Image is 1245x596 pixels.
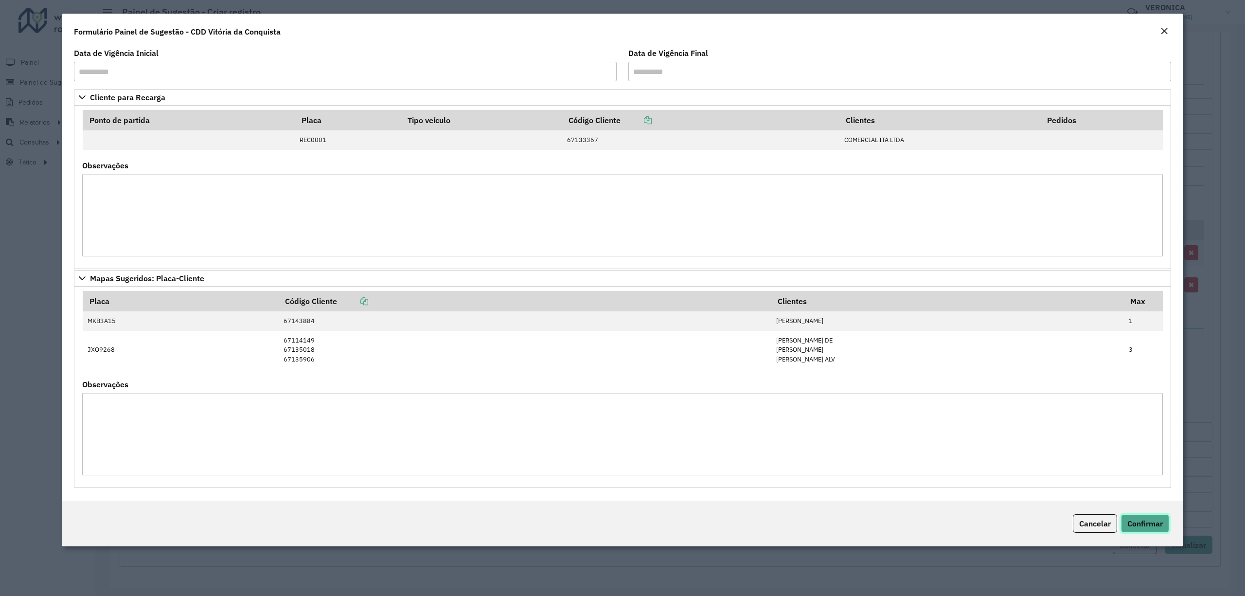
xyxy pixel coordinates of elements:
td: 1 [1124,311,1163,331]
a: Mapas Sugeridos: Placa-Cliente [74,270,1171,287]
em: Fechar [1160,27,1168,35]
span: Confirmar [1127,519,1163,528]
span: Cliente para Recarga [90,93,165,101]
a: Cliente para Recarga [74,89,1171,106]
span: Cancelar [1079,519,1111,528]
button: Close [1157,25,1171,38]
th: Código Cliente [279,291,771,311]
a: Copiar [337,296,368,306]
label: Data de Vigência Final [628,47,708,59]
td: 67133367 [562,130,839,150]
th: Placa [83,291,279,311]
th: Ponto de partida [83,110,295,130]
td: COMERCIAL ITA LTDA [839,130,1041,150]
label: Data de Vigência Inicial [74,47,159,59]
span: Mapas Sugeridos: Placa-Cliente [90,274,204,282]
button: Cancelar [1073,514,1117,533]
th: Clientes [771,291,1124,311]
td: 3 [1124,331,1163,369]
button: Confirmar [1121,514,1169,533]
td: 67114149 67135018 67135906 [279,331,771,369]
th: Max [1124,291,1163,311]
td: JXO9268 [83,331,279,369]
a: Copiar [621,115,652,125]
th: Tipo veículo [401,110,562,130]
label: Observações [82,160,128,171]
th: Placa [295,110,401,130]
div: Cliente para Recarga [74,106,1171,269]
td: REC0001 [295,130,401,150]
th: Pedidos [1040,110,1162,130]
label: Observações [82,379,128,390]
td: MKB3A15 [83,311,279,331]
td: [PERSON_NAME] DE [PERSON_NAME] [PERSON_NAME] ALV [771,331,1124,369]
th: Código Cliente [562,110,839,130]
th: Clientes [839,110,1041,130]
td: [PERSON_NAME] [771,311,1124,331]
h4: Formulário Painel de Sugestão - CDD Vitória da Conquista [74,26,281,37]
td: 67143884 [279,311,771,331]
div: Mapas Sugeridos: Placa-Cliente [74,287,1171,488]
